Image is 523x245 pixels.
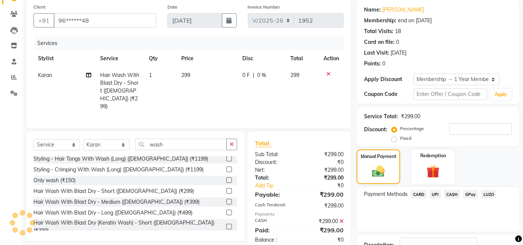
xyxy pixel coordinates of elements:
div: ₹299.00 [299,190,349,199]
div: 0 [382,60,385,68]
div: ₹0 [299,158,349,166]
div: Hair Wash With Blast Dry - Long ([DEMOGRAPHIC_DATA]) (₹499) [34,209,192,217]
span: CARD [411,190,427,199]
div: Styling - Crimping With Wash (Long) ([DEMOGRAPHIC_DATA]) (₹1199) [34,166,204,174]
th: Service [96,50,144,67]
input: Search by Name/Mobile/Email/Code [54,13,156,28]
label: Client [34,4,45,10]
div: ₹299.00 [299,174,349,182]
th: Total [286,50,319,67]
div: Membership: [364,17,396,25]
div: ₹0 [308,182,350,190]
div: Paid: [249,226,299,235]
div: CASH [249,217,299,225]
img: _gift.svg [422,164,444,180]
span: 1 [149,72,152,78]
th: Disc [238,50,286,67]
button: Apply [490,89,511,100]
button: +91 [34,13,54,28]
div: ₹0 [299,236,349,244]
span: Payment Methods [364,190,408,198]
div: ₹299.00 [299,202,349,210]
label: Manual Payment [361,153,396,160]
img: _cash.svg [368,164,388,179]
span: CASH [444,190,460,199]
span: | [253,71,254,79]
span: GPay [463,190,478,199]
div: ₹299.00 [401,113,420,120]
label: Fixed [400,135,411,142]
th: Price [177,50,238,67]
div: Cash Tendered: [249,202,299,210]
span: Total [255,139,272,147]
div: Total Visits: [364,28,393,35]
div: Name: [364,6,381,14]
div: Points: [364,60,381,68]
div: 18 [395,28,401,35]
div: Payments [255,211,344,217]
span: Hair Wash With Blast Dry - Short ([DEMOGRAPHIC_DATA]) (₹299) [100,72,139,110]
span: UPI [430,190,441,199]
div: Only wash (₹150) [34,177,76,184]
div: Coupon Code [364,90,413,98]
div: Balance : [249,236,299,244]
div: ₹299.00 [299,151,349,158]
a: [PERSON_NAME] [382,6,424,14]
label: Invoice Number [248,4,280,10]
span: 0 F [242,71,250,79]
div: Net: [249,166,299,174]
div: Discount: [249,158,299,166]
div: Service Total: [364,113,398,120]
div: Services [34,36,349,50]
th: Stylist [34,50,96,67]
a: Add Tip [249,182,307,190]
span: 0 % [257,71,266,79]
th: Qty [144,50,177,67]
div: end on [DATE] [398,17,432,25]
label: Percentage [400,125,424,132]
div: Payable: [249,190,299,199]
div: Styling - Hair Tongs With Wash (Long) ([DEMOGRAPHIC_DATA]) (₹1199) [34,155,208,163]
label: Redemption [420,152,446,159]
div: Hair Wash With Blast Dry - Medium ([DEMOGRAPHIC_DATA]) (₹399) [34,198,200,206]
div: ₹299.00 [299,166,349,174]
th: Action [319,50,344,67]
input: Search or Scan [135,139,227,150]
span: Karan [38,72,52,78]
div: Hair Wash With Blast Dry (Keratin Wash) - Short ([DEMOGRAPHIC_DATA]) (₹399) [34,219,223,235]
div: ₹299.00 [299,226,349,235]
div: ₹299.00 [299,217,349,225]
span: LUZO [481,190,496,199]
div: Apply Discount [364,75,413,83]
span: 299 [181,72,190,78]
div: Last Visit: [364,49,389,57]
div: 0 [396,38,399,46]
input: Enter Offer / Coupon Code [414,88,487,100]
label: Date [168,4,178,10]
span: 299 [290,72,299,78]
div: Total: [249,174,299,182]
div: [DATE] [390,49,406,57]
div: Sub Total: [249,151,299,158]
div: Card on file: [364,38,395,46]
div: Discount: [364,126,387,133]
div: Hair Wash With Blast Dry - Short ([DEMOGRAPHIC_DATA]) (₹299) [34,187,194,195]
